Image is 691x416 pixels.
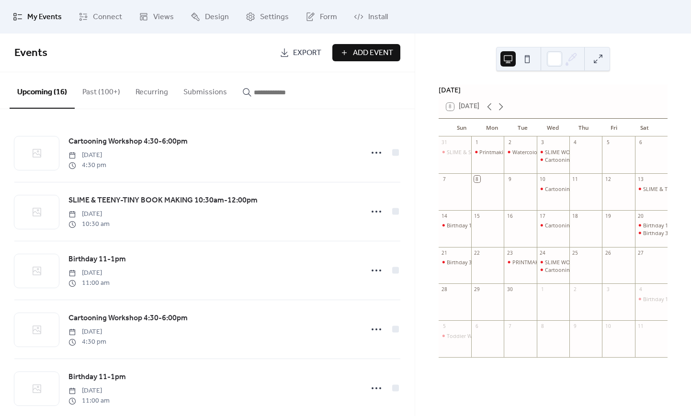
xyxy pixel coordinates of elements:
[447,222,487,229] div: Birthday 11-1pm
[68,219,110,229] span: 10:30 am
[474,249,481,256] div: 22
[68,209,110,219] span: [DATE]
[572,323,578,330] div: 9
[260,11,289,23] span: Settings
[637,213,644,219] div: 20
[298,4,344,30] a: Form
[439,259,471,266] div: Birthday 3:30-5:30pm
[68,150,106,160] span: [DATE]
[176,72,235,108] button: Submissions
[14,43,47,64] span: Events
[545,156,631,163] div: Cartooning Workshop 4:30-6:00pm
[183,4,236,30] a: Design
[477,119,508,137] div: Mon
[439,222,471,229] div: Birthday 11-1pm
[637,176,644,182] div: 13
[68,313,188,324] span: Cartooning Workshop 4:30-6:00pm
[93,11,122,23] span: Connect
[439,85,668,95] div: [DATE]
[507,323,513,330] div: 7
[68,253,126,266] a: Birthday 11-1pm
[205,11,229,23] span: Design
[572,139,578,146] div: 4
[153,11,174,23] span: Views
[637,139,644,146] div: 6
[605,139,612,146] div: 5
[507,213,513,219] div: 16
[637,286,644,293] div: 4
[332,44,400,61] button: Add Event
[537,185,569,192] div: Cartooning Workshop 4:30-6:00pm
[71,4,129,30] a: Connect
[68,386,110,396] span: [DATE]
[474,286,481,293] div: 29
[368,11,388,23] span: Install
[635,295,668,303] div: Birthday 1-3pm
[238,4,296,30] a: Settings
[75,72,128,108] button: Past (100+)
[68,396,110,406] span: 11:00 am
[68,337,106,347] span: 4:30 pm
[545,148,635,156] div: SLIME WORKSHOP 10:30am-12:00pm
[512,259,623,266] div: PRINTMAKING WORKSHOP 10:30am-12:00pm
[537,266,569,273] div: Cartooning Workshop 4:30-6:00pm
[272,44,329,61] a: Export
[539,139,546,146] div: 3
[572,286,578,293] div: 2
[643,295,680,303] div: Birthday 1-3pm
[507,119,538,137] div: Tue
[441,323,448,330] div: 5
[347,4,395,30] a: Install
[293,47,321,59] span: Export
[441,213,448,219] div: 14
[68,371,126,383] a: Birthday 11-1pm
[68,195,258,206] span: SLIME & TEENY-TINY BOOK MAKING 10:30am-12:00pm
[27,11,62,23] span: My Events
[68,194,258,207] a: SLIME & TEENY-TINY BOOK MAKING 10:30am-12:00pm
[537,156,569,163] div: Cartooning Workshop 4:30-6:00pm
[635,229,668,236] div: Birthday 3:30-5:30pm
[539,249,546,256] div: 24
[447,259,498,266] div: Birthday 3:30-5:30pm
[545,222,631,229] div: Cartooning Workshop 4:30-6:00pm
[539,286,546,293] div: 1
[635,185,668,192] div: SLIME & TEENY-TINY BOOK MAKING 10:30am-12:00pm
[68,327,106,337] span: [DATE]
[68,278,110,288] span: 11:00 am
[128,72,176,108] button: Recurring
[572,213,578,219] div: 18
[474,213,481,219] div: 15
[474,323,481,330] div: 6
[447,148,536,156] div: SLIME & Stamping 11:00am-12:30pm
[568,119,599,137] div: Thu
[439,148,471,156] div: SLIME & Stamping 11:00am-12:30pm
[507,176,513,182] div: 9
[474,176,481,182] div: 8
[643,222,683,229] div: Birthday 11-1pm
[605,286,612,293] div: 3
[545,266,631,273] div: Cartooning Workshop 4:30-6:00pm
[504,259,536,266] div: PRINTMAKING WORKSHOP 10:30am-12:00pm
[635,222,668,229] div: Birthday 11-1pm
[512,148,615,156] div: Watercolor Printmaking 10:00am-11:30pm
[504,148,536,156] div: Watercolor Printmaking 10:00am-11:30pm
[68,136,188,147] span: Cartooning Workshop 4:30-6:00pm
[538,119,568,137] div: Wed
[572,176,578,182] div: 11
[441,286,448,293] div: 28
[507,286,513,293] div: 30
[537,148,569,156] div: SLIME WORKSHOP 10:30am-12:00pm
[539,176,546,182] div: 10
[605,176,612,182] div: 12
[441,139,448,146] div: 31
[637,249,644,256] div: 27
[68,371,126,383] span: Birthday 11-1pm
[539,213,546,219] div: 17
[68,312,188,325] a: Cartooning Workshop 4:30-6:00pm
[539,323,546,330] div: 8
[599,119,630,137] div: Fri
[479,148,580,156] div: Printmaking Workshop 10:00am-11:30am
[545,259,635,266] div: SLIME WORKSHOP 10:30am-12:00pm
[320,11,337,23] span: Form
[507,139,513,146] div: 2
